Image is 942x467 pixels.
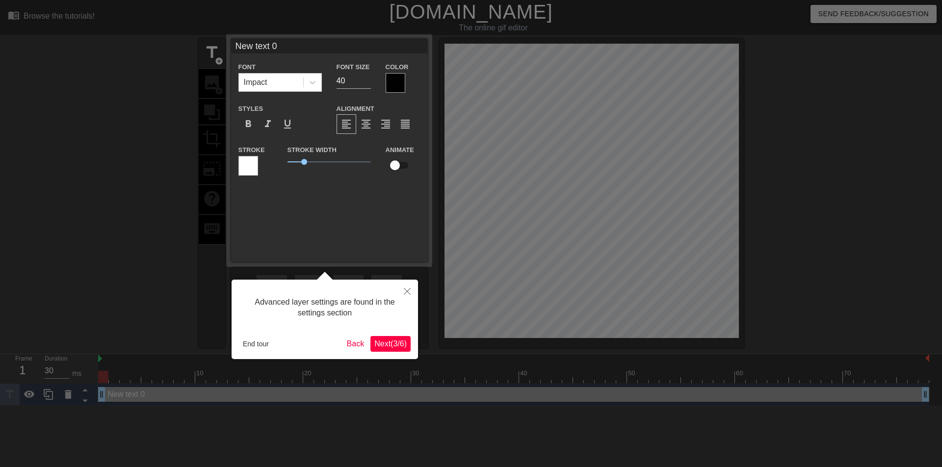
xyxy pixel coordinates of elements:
div: Advanced layer settings are found in the settings section [239,287,411,329]
button: Close [396,280,418,302]
button: End tour [239,337,273,351]
button: Back [343,336,368,352]
span: Next ( 3 / 6 ) [374,339,407,348]
button: Next [370,336,411,352]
